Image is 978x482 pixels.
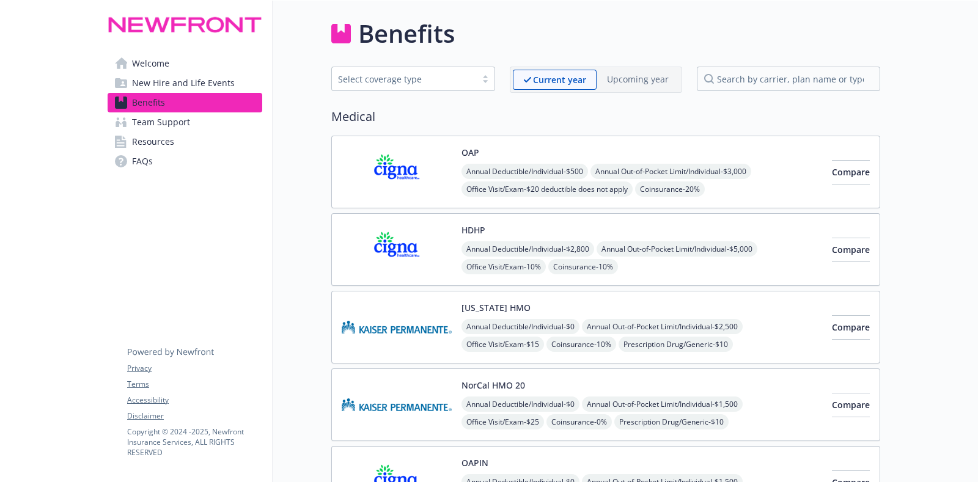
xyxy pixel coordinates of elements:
span: Resources [132,132,174,152]
span: Annual Out-of-Pocket Limit/Individual - $2,500 [582,319,743,334]
span: Prescription Drug/Generic - $10 [614,414,729,429]
button: Compare [832,315,870,340]
span: Annual Out-of-Pocket Limit/Individual - $5,000 [597,241,757,257]
a: FAQs [108,152,262,171]
a: Privacy [127,363,262,374]
span: Upcoming year [597,70,679,90]
input: search by carrier, plan name or type [697,67,880,91]
img: Kaiser Permanente Insurance Company carrier logo [342,379,452,431]
span: New Hire and Life Events [132,73,235,93]
span: Annual Out-of-Pocket Limit/Individual - $3,000 [590,164,751,179]
span: Welcome [132,54,169,73]
span: FAQs [132,152,153,171]
h1: Benefits [358,15,455,52]
span: Office Visit/Exam - 10% [461,259,546,274]
button: HDHP [461,224,485,236]
span: Annual Deductible/Individual - $500 [461,164,588,179]
span: Annual Deductible/Individual - $2,800 [461,241,594,257]
button: Compare [832,238,870,262]
a: Resources [108,132,262,152]
button: Compare [832,160,870,184]
a: Accessibility [127,395,262,406]
p: Copyright © 2024 - 2025 , Newfront Insurance Services, ALL RIGHTS RESERVED [127,426,262,458]
a: Benefits [108,93,262,112]
span: Annual Out-of-Pocket Limit/Individual - $1,500 [582,396,743,412]
button: [US_STATE] HMO [461,301,531,314]
p: Upcoming year [607,73,669,86]
span: Compare [832,321,870,333]
span: Office Visit/Exam - $15 [461,337,544,352]
h2: Medical [331,108,880,126]
div: Select coverage type [338,73,470,86]
button: OAP [461,146,479,159]
a: Disclaimer [127,411,262,422]
span: Team Support [132,112,190,132]
span: Prescription Drug/Generic - $10 [619,337,733,352]
span: Office Visit/Exam - $25 [461,414,544,429]
button: NorCal HMO 20 [461,379,525,392]
span: Compare [832,244,870,255]
img: Kaiser Permanente Insurance Company carrier logo [342,301,452,353]
p: Current year [533,73,586,86]
button: OAPIN [461,456,488,469]
span: Annual Deductible/Individual - $0 [461,396,579,412]
span: Annual Deductible/Individual - $0 [461,319,579,334]
a: Terms [127,379,262,390]
img: CIGNA carrier logo [342,224,452,276]
span: Office Visit/Exam - $20 deductible does not apply [461,181,633,197]
button: Compare [832,393,870,417]
span: Benefits [132,93,165,112]
img: CIGNA carrier logo [342,146,452,198]
span: Compare [832,399,870,411]
a: Welcome [108,54,262,73]
a: Team Support [108,112,262,132]
span: Coinsurance - 0% [546,414,612,429]
span: Coinsurance - 20% [635,181,705,197]
span: Compare [832,166,870,178]
a: New Hire and Life Events [108,73,262,93]
span: Coinsurance - 10% [546,337,616,352]
span: Coinsurance - 10% [548,259,618,274]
